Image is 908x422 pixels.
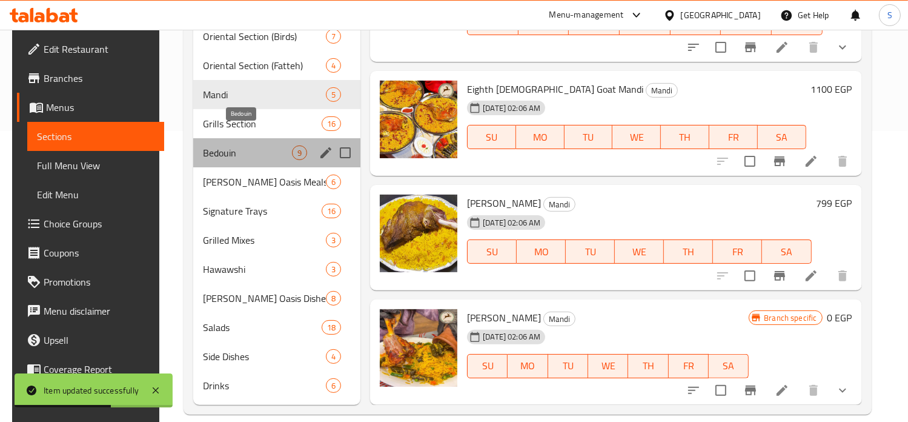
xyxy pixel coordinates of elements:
span: 7 [326,31,340,42]
div: items [322,204,341,218]
button: MO [508,354,548,378]
span: Salads [203,320,321,335]
span: SA [763,129,801,146]
span: Eighth [DEMOGRAPHIC_DATA] Goat Mandi [467,80,643,98]
button: SA [762,239,811,264]
button: delete [828,147,857,176]
span: Mandi [544,312,575,326]
div: Hawawshi3 [193,255,360,284]
span: FR [726,15,767,32]
span: 8 [326,293,340,304]
button: TH [628,354,668,378]
span: TU [574,15,615,32]
span: Hawawshi [203,262,326,276]
button: MO [516,125,565,149]
div: Saied Oasis Dishes [203,291,326,306]
button: SA [709,354,749,378]
span: WE [625,15,666,32]
span: 4 [326,60,340,72]
div: Item updated successfully [44,384,139,397]
span: FR [674,357,704,375]
div: items [326,58,341,73]
div: items [322,320,341,335]
span: Select to update [737,149,763,174]
div: Drinks6 [193,371,360,400]
div: Grilled Mixes3 [193,226,360,255]
button: TU [548,354,588,378]
span: MO [522,243,561,261]
button: delete [799,376,828,405]
span: TH [675,15,717,32]
span: Grills Section [203,116,321,131]
span: TH [633,357,663,375]
div: Saied Oasis Meals [203,175,326,189]
span: 4 [326,351,340,363]
span: Mandi [203,87,326,102]
span: Menus [46,100,154,115]
span: Branch specific [759,312,821,324]
span: Edit Menu [37,187,154,202]
img: Eighth Male Goat Mandi [380,81,457,158]
button: SA [758,125,806,149]
a: Promotions [17,267,164,296]
span: 5 [326,89,340,101]
span: [DATE] 02:06 AM [478,102,545,114]
span: Mandi [646,84,677,98]
span: Coverage Report [44,362,154,377]
a: Sections [27,122,164,151]
span: 6 [326,380,340,392]
span: 18 [322,322,340,333]
img: Mandi Fatteh [380,309,457,387]
div: items [326,29,341,44]
span: Signature Trays [203,204,321,218]
span: TU [571,243,610,261]
button: SU [467,354,508,378]
span: [DATE] 02:06 AM [478,331,545,343]
button: TU [565,125,613,149]
button: Branch-specific-item [765,147,794,176]
button: TH [664,239,713,264]
a: Edit menu item [804,269,818,283]
span: Grilled Mixes [203,233,326,247]
span: Select to update [737,263,763,289]
span: [PERSON_NAME] Oasis Meals [203,175,326,189]
button: WE [612,125,661,149]
span: Promotions [44,275,154,289]
div: Mandi5 [193,80,360,109]
span: Oriental Section (Birds) [203,29,326,44]
span: Coupons [44,246,154,260]
button: WE [588,354,628,378]
div: Mandi [543,197,575,212]
button: edit [317,144,335,162]
span: [PERSON_NAME] Oasis Dishes [203,291,326,306]
span: SU [472,243,512,261]
div: Signature Trays16 [193,196,360,226]
span: Bedouin [203,146,292,160]
div: Mandi [646,83,678,98]
button: TU [566,239,615,264]
div: [GEOGRAPHIC_DATA] [681,8,761,22]
div: items [326,349,341,364]
a: Menus [17,93,164,122]
a: Coupons [17,238,164,267]
span: Full Menu View [37,158,154,173]
span: MO [523,15,565,32]
button: Branch-specific-item [736,376,765,405]
span: [DATE] 02:06 AM [478,217,545,229]
span: SU [472,129,511,146]
div: [PERSON_NAME] Oasis Dishes8 [193,284,360,313]
span: 9 [293,147,307,159]
button: WE [615,239,664,264]
a: Choice Groups [17,209,164,238]
span: SA [714,357,744,375]
a: Edit menu item [804,154,818,169]
a: Branches [17,64,164,93]
a: Edit Restaurant [17,35,164,64]
button: Branch-specific-item [736,33,765,62]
